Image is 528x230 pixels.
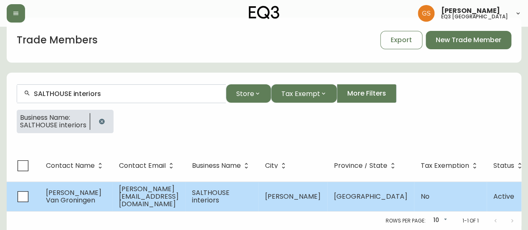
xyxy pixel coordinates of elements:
[337,84,397,103] button: More Filters
[493,163,514,168] span: Status
[436,35,501,45] span: New Trade Member
[334,163,387,168] span: Province / State
[441,8,500,14] span: [PERSON_NAME]
[493,162,525,169] span: Status
[46,162,106,169] span: Contact Name
[119,162,177,169] span: Contact Email
[226,84,271,103] button: Store
[46,163,95,168] span: Contact Name
[493,192,514,201] span: Active
[386,217,425,225] p: Rows per page:
[421,192,429,201] span: No
[462,217,479,225] p: 1-1 of 1
[421,163,469,168] span: Tax Exemption
[418,5,435,22] img: 6b403d9c54a9a0c30f681d41f5fc2571
[119,184,179,209] span: [PERSON_NAME][EMAIL_ADDRESS][DOMAIN_NAME]
[17,33,98,47] h1: Trade Members
[347,89,386,98] span: More Filters
[429,214,449,227] div: 10
[441,14,508,19] h5: eq3 [GEOGRAPHIC_DATA]
[192,162,252,169] span: Business Name
[426,31,511,49] button: New Trade Member
[380,31,422,49] button: Export
[421,162,480,169] span: Tax Exemption
[46,188,101,205] span: [PERSON_NAME] Van Groningen
[34,90,219,98] input: Search
[334,192,407,201] span: [GEOGRAPHIC_DATA]
[265,163,278,168] span: City
[281,88,320,99] span: Tax Exempt
[192,163,241,168] span: Business Name
[265,192,321,201] span: [PERSON_NAME]
[119,163,166,168] span: Contact Email
[265,162,289,169] span: City
[271,84,337,103] button: Tax Exempt
[20,114,86,121] span: Business Name:
[334,162,398,169] span: Province / State
[192,188,230,205] span: SALTHOUSE interiors
[391,35,412,45] span: Export
[20,121,86,129] span: SALTHOUSE interiors
[249,6,280,19] img: logo
[236,88,254,99] span: Store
